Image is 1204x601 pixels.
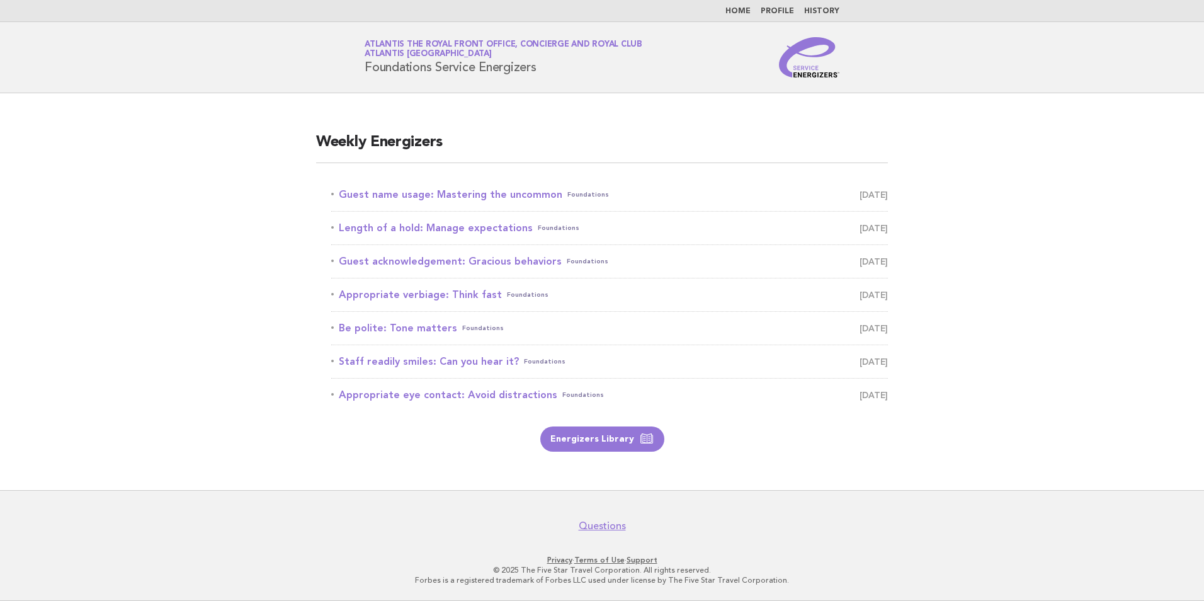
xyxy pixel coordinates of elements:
[579,520,626,532] a: Questions
[217,555,987,565] p: · ·
[547,556,572,564] a: Privacy
[217,575,987,585] p: Forbes is a registered trademark of Forbes LLC used under license by The Five Star Travel Corpora...
[331,186,888,203] a: Guest name usage: Mastering the uncommonFoundations [DATE]
[761,8,794,15] a: Profile
[331,353,888,370] a: Staff readily smiles: Can you hear it?Foundations [DATE]
[860,253,888,270] span: [DATE]
[804,8,839,15] a: History
[567,186,609,203] span: Foundations
[567,253,608,270] span: Foundations
[860,353,888,370] span: [DATE]
[540,426,664,452] a: Energizers Library
[331,286,888,304] a: Appropriate verbiage: Think fastFoundations [DATE]
[779,37,839,77] img: Service Energizers
[538,219,579,237] span: Foundations
[507,286,548,304] span: Foundations
[331,219,888,237] a: Length of a hold: Manage expectationsFoundations [DATE]
[462,319,504,337] span: Foundations
[860,319,888,337] span: [DATE]
[627,556,657,564] a: Support
[331,319,888,337] a: Be polite: Tone mattersFoundations [DATE]
[562,386,604,404] span: Foundations
[331,386,888,404] a: Appropriate eye contact: Avoid distractionsFoundations [DATE]
[524,353,565,370] span: Foundations
[365,40,642,58] a: Atlantis The Royal Front Office, Concierge and Royal ClubAtlantis [GEOGRAPHIC_DATA]
[725,8,751,15] a: Home
[331,253,888,270] a: Guest acknowledgement: Gracious behaviorsFoundations [DATE]
[217,565,987,575] p: © 2025 The Five Star Travel Corporation. All rights reserved.
[365,41,642,74] h1: Foundations Service Energizers
[860,219,888,237] span: [DATE]
[860,386,888,404] span: [DATE]
[316,132,888,163] h2: Weekly Energizers
[860,186,888,203] span: [DATE]
[365,50,492,59] span: Atlantis [GEOGRAPHIC_DATA]
[860,286,888,304] span: [DATE]
[574,556,625,564] a: Terms of Use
